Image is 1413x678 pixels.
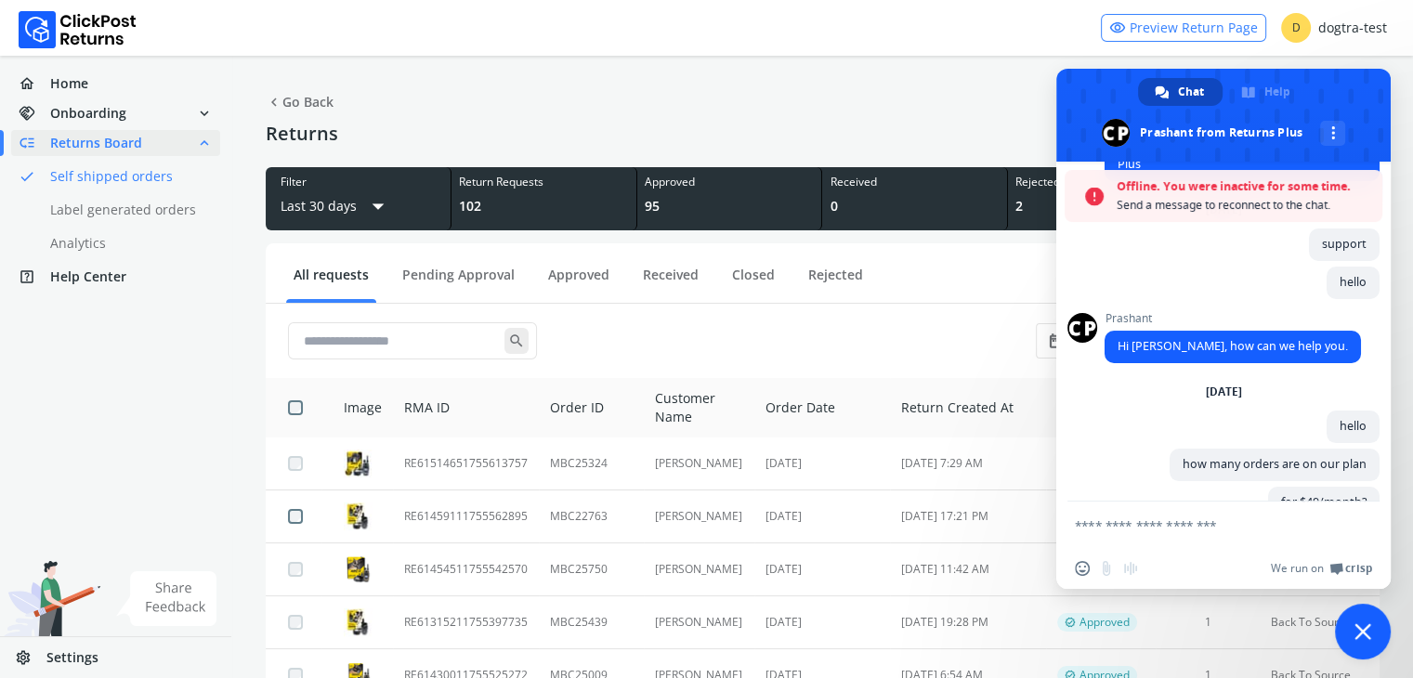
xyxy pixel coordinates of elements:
div: 2 [1015,197,1185,215]
span: for $49/month? [1281,494,1367,510]
span: low_priority [19,130,50,156]
a: Chat [1138,78,1223,106]
a: visibilityPreview Return Page [1101,14,1266,42]
th: Order ID [539,378,644,437]
span: date_range [1048,328,1065,354]
div: [DATE] [1206,386,1242,398]
span: Approved [1079,615,1130,630]
td: MBC25750 [539,543,644,596]
span: Chat [1178,78,1204,106]
td: [PERSON_NAME] [644,490,754,543]
span: Home [50,74,88,93]
td: RE61459111755562895 [393,490,539,543]
span: verified [1065,615,1076,630]
a: Received [635,266,706,298]
a: Pending Approval [395,266,522,298]
div: Filter [281,175,436,189]
div: Approved [645,175,815,189]
div: 0 [830,197,1000,215]
img: row_image [344,555,372,583]
a: We run onCrisp [1271,561,1372,576]
span: Prashant [1105,312,1361,325]
a: doneSelf shipped orders [11,163,242,189]
a: Close chat [1335,604,1391,659]
div: dogtra-test [1281,13,1387,43]
span: expand_less [196,130,213,156]
td: RE61454511755542570 [393,543,539,596]
td: [PERSON_NAME] [644,543,754,596]
span: support [1322,236,1367,252]
span: arrow_drop_down [364,189,392,223]
div: 95 [645,197,815,215]
th: Return Created At [890,378,1046,437]
span: Crisp [1345,561,1372,576]
button: Last 30 daysarrow_drop_down [281,189,392,223]
span: expand_more [196,100,213,126]
div: Return Requests [459,175,629,189]
img: row_image [344,450,372,477]
td: [DATE] [754,490,890,543]
span: help_center [19,264,50,290]
img: row_image [344,608,372,636]
span: home [19,71,50,97]
span: Go Back [266,89,334,115]
span: Offline. You were inactive for some time. [1117,177,1373,196]
span: chevron_left [266,89,282,115]
span: Settings [46,648,98,667]
td: MBC25439 [539,596,644,649]
a: Label generated orders [11,197,242,223]
td: [DATE] [754,596,890,649]
td: [DATE] 11:42 AM [890,543,1046,596]
td: 1 [1156,596,1260,649]
th: Order Date [754,378,890,437]
td: [DATE] 19:28 PM [890,596,1046,649]
span: Insert an emoji [1075,561,1090,576]
th: RMA ID [393,378,539,437]
span: done [19,163,35,189]
th: Image [321,378,393,437]
a: Analytics [11,230,242,256]
th: Status [1046,378,1156,437]
span: search [504,328,529,354]
td: [PERSON_NAME] [644,596,754,649]
td: [DATE] 7:29 AM [890,437,1046,490]
td: [PERSON_NAME] [644,437,754,490]
img: row_image [344,502,372,530]
a: Approved [541,266,617,298]
span: Onboarding [50,104,126,123]
td: RE61514651755613757 [393,437,539,490]
a: homeHome [11,71,220,97]
span: Help Center [50,267,126,286]
img: share feedback [116,571,217,626]
a: Rejected [801,266,870,298]
span: D [1281,13,1311,43]
span: settings [15,645,46,671]
span: Send a message to reconnect to the chat. [1117,196,1373,215]
span: how many orders are on our plan [1183,456,1367,472]
h4: Returns [266,123,338,145]
textarea: Compose your message... [1075,502,1342,548]
td: [DATE] 17:21 PM [890,490,1046,543]
span: hello [1340,274,1367,290]
span: We run on [1271,561,1324,576]
div: Received [830,175,1000,189]
div: 102 [459,197,629,215]
div: Rejected [1015,175,1185,189]
span: handshake [19,100,50,126]
a: Closed [725,266,782,298]
span: Returns Board [50,134,142,152]
td: MBC22763 [539,490,644,543]
span: hello [1340,418,1367,434]
td: MBC25324 [539,437,644,490]
td: RE61315211755397735 [393,596,539,649]
td: [DATE] [754,543,890,596]
a: All requests [286,266,376,298]
td: [DATE] [754,437,890,490]
td: Back To Source [1260,596,1380,649]
span: visibility [1109,15,1126,41]
th: Customer Name [644,378,754,437]
span: Hi [PERSON_NAME], how can we help you. [1118,338,1348,354]
img: Logo [19,11,137,48]
a: help_centerHelp Center [11,264,220,290]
